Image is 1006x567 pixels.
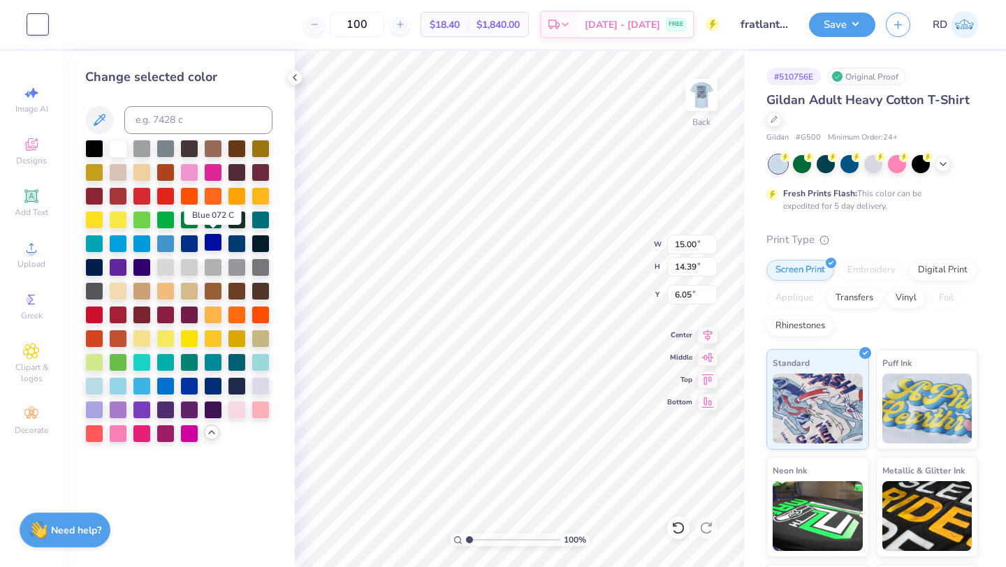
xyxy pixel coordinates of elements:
[766,132,789,144] span: Gildan
[692,116,710,128] div: Back
[7,362,56,384] span: Clipart & logos
[687,81,715,109] img: Back
[930,288,963,309] div: Foil
[882,374,972,443] img: Puff Ink
[766,316,834,337] div: Rhinestones
[15,207,48,218] span: Add Text
[826,288,882,309] div: Transfers
[766,232,978,248] div: Print Type
[933,17,947,33] span: RD
[16,155,47,166] span: Designs
[773,463,807,478] span: Neon Ink
[909,260,977,281] div: Digital Print
[85,68,272,87] div: Change selected color
[669,20,683,29] span: FREE
[476,17,520,32] span: $1,840.00
[882,463,965,478] span: Metallic & Glitter Ink
[15,103,48,115] span: Image AI
[766,91,970,108] span: Gildan Adult Heavy Cotton T-Shirt
[124,106,272,134] input: e.g. 7428 c
[951,11,978,38] img: Ryan Donahue
[783,188,857,199] strong: Fresh Prints Flash:
[933,11,978,38] a: RD
[184,205,242,225] div: Blue 072 C
[51,524,101,537] strong: Need help?
[585,17,660,32] span: [DATE] - [DATE]
[667,375,692,385] span: Top
[809,13,875,37] button: Save
[564,533,586,546] span: 100 %
[882,481,972,551] img: Metallic & Glitter Ink
[21,310,43,321] span: Greek
[667,330,692,340] span: Center
[17,258,45,270] span: Upload
[783,187,955,212] div: This color can be expedited for 5 day delivery.
[766,288,822,309] div: Applique
[887,288,926,309] div: Vinyl
[796,132,821,144] span: # G500
[882,355,912,370] span: Puff Ink
[773,374,863,443] img: Standard
[828,68,906,85] div: Original Proof
[430,17,460,32] span: $18.40
[667,397,692,407] span: Bottom
[828,132,898,144] span: Minimum Order: 24 +
[766,260,834,281] div: Screen Print
[766,68,821,85] div: # 510756E
[773,355,810,370] span: Standard
[330,12,384,37] input: – –
[667,353,692,362] span: Middle
[773,481,863,551] img: Neon Ink
[730,10,799,38] input: Untitled Design
[15,425,48,436] span: Decorate
[838,260,905,281] div: Embroidery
